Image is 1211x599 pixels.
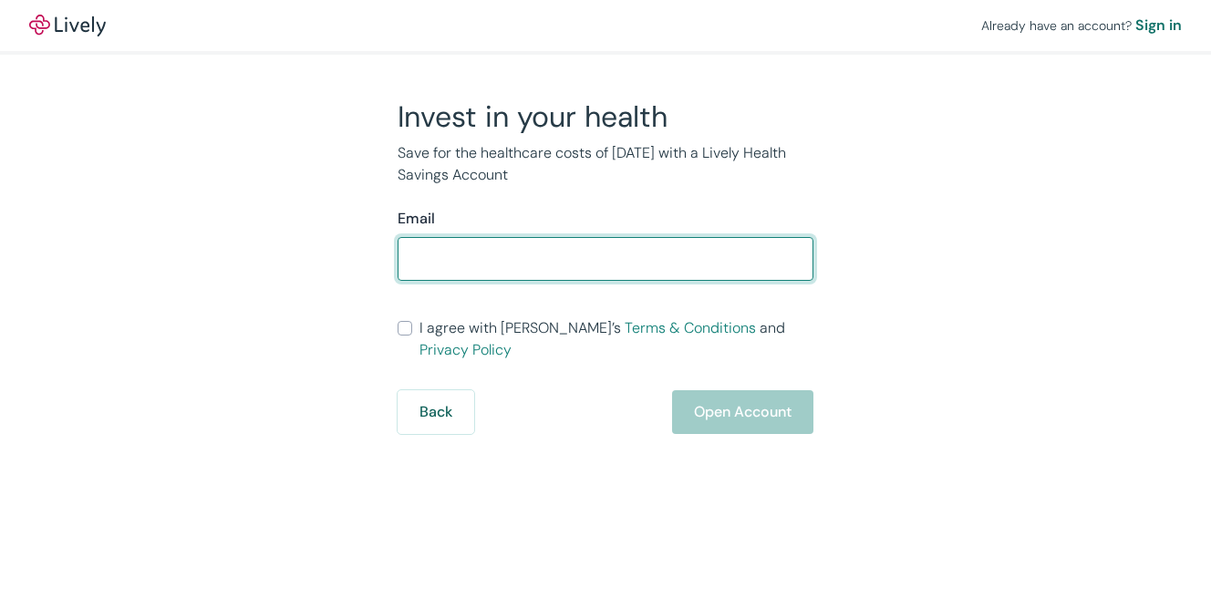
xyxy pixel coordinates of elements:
label: Email [398,208,435,230]
a: LivelyLively [29,15,106,36]
p: Save for the healthcare costs of [DATE] with a Lively Health Savings Account [398,142,813,186]
h2: Invest in your health [398,98,813,135]
button: Back [398,390,474,434]
a: Privacy Policy [419,340,512,359]
div: Already have an account? [981,15,1182,36]
a: Terms & Conditions [625,318,756,337]
img: Lively [29,15,106,36]
a: Sign in [1135,15,1182,36]
span: I agree with [PERSON_NAME]’s and [419,317,813,361]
